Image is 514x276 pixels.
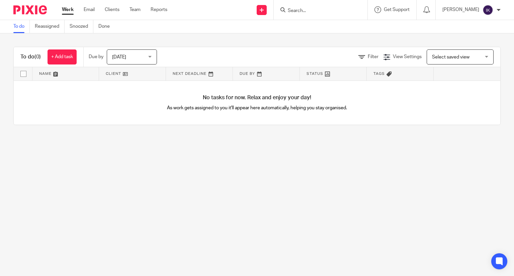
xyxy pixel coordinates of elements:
p: [PERSON_NAME] [442,6,479,13]
h4: No tasks for now. Relax and enjoy your day! [14,94,500,101]
h1: To do [20,53,41,60]
a: Clients [105,6,119,13]
p: As work gets assigned to you it'll appear here automatically, helping you stay organised. [136,105,379,111]
input: Search [287,8,347,14]
span: Tags [373,72,385,76]
span: [DATE] [112,55,126,59]
a: + Add task [48,49,77,64]
span: (0) [34,54,41,59]
img: Pixie [13,5,47,14]
span: View Settings [393,54,422,59]
a: Email [84,6,95,13]
span: Get Support [384,7,410,12]
a: To do [13,20,30,33]
span: Select saved view [432,55,469,59]
a: Reports [151,6,167,13]
a: Team [130,6,141,13]
a: Reassigned [35,20,65,33]
a: Snoozed [70,20,93,33]
a: Done [98,20,115,33]
p: Due by [89,53,103,60]
span: Filter [368,54,378,59]
img: svg%3E [483,5,493,15]
a: Work [62,6,74,13]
